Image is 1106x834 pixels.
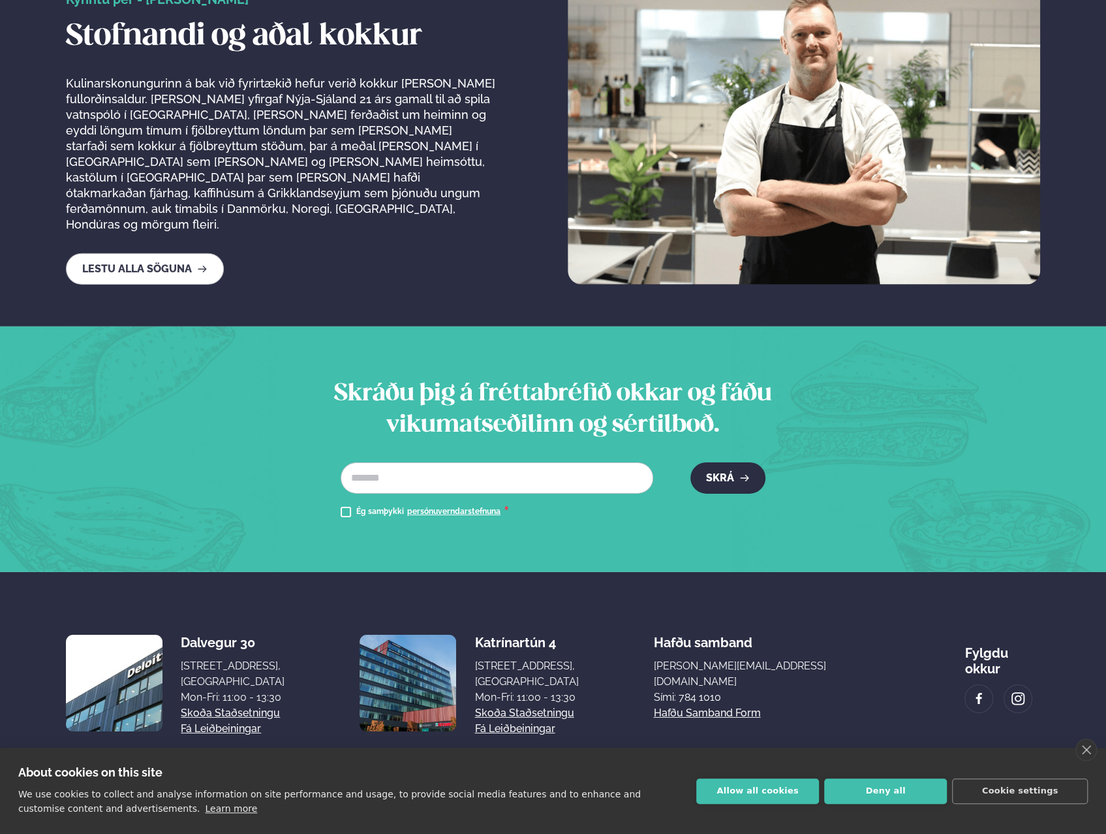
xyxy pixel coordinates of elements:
div: Ég samþykki [356,504,509,520]
button: Cookie settings [952,778,1088,804]
a: Fá leiðbeiningar [181,721,261,737]
span: Hafðu samband [653,624,752,650]
a: Skoða staðsetningu [181,705,280,721]
img: image alt [66,635,162,731]
img: image alt [1011,692,1025,707]
a: Hafðu samband form [653,705,760,721]
strong: About cookies on this site [18,765,162,779]
a: Fá leiðbeiningar [475,721,555,737]
div: Fylgdu okkur [964,635,1040,677]
div: Mon-Fri: 11:00 - 13:30 [475,690,579,705]
div: [STREET_ADDRESS], [GEOGRAPHIC_DATA] [475,658,579,690]
h2: Stofnandi og aðal kokkur [66,18,497,55]
div: [STREET_ADDRESS], [GEOGRAPHIC_DATA] [181,658,284,690]
h2: Skráðu þig á fréttabréfið okkar og fáðu vikumatseðilinn og sértilboð. [296,379,810,441]
div: Katrínartún 4 [475,635,579,650]
p: We use cookies to collect and analyse information on site performance and usage, to provide socia... [18,789,641,814]
div: Dalvegur 30 [181,635,284,650]
a: image alt [1004,685,1032,713]
img: image alt [360,635,456,731]
a: Learn more [205,803,257,814]
a: close [1075,739,1097,761]
a: Skoða staðsetningu [475,705,574,721]
a: persónuverndarstefnuna [407,507,500,517]
a: Lestu alla söguna [66,253,224,285]
a: [PERSON_NAME][EMAIL_ADDRESS][DOMAIN_NAME] [653,658,889,690]
img: image alt [972,692,986,707]
div: Mon-Fri: 11:00 - 13:30 [181,690,284,705]
p: Kulinarskonungurinn á bak við fyrirtækið hefur verið kokkur [PERSON_NAME] fullorðinsaldur. [PERSO... [66,76,497,233]
button: Deny all [824,778,947,804]
a: image alt [965,685,992,713]
button: Allow all cookies [696,778,819,804]
p: Sími: 784 1010 [653,690,889,705]
button: Skrá [690,462,765,494]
